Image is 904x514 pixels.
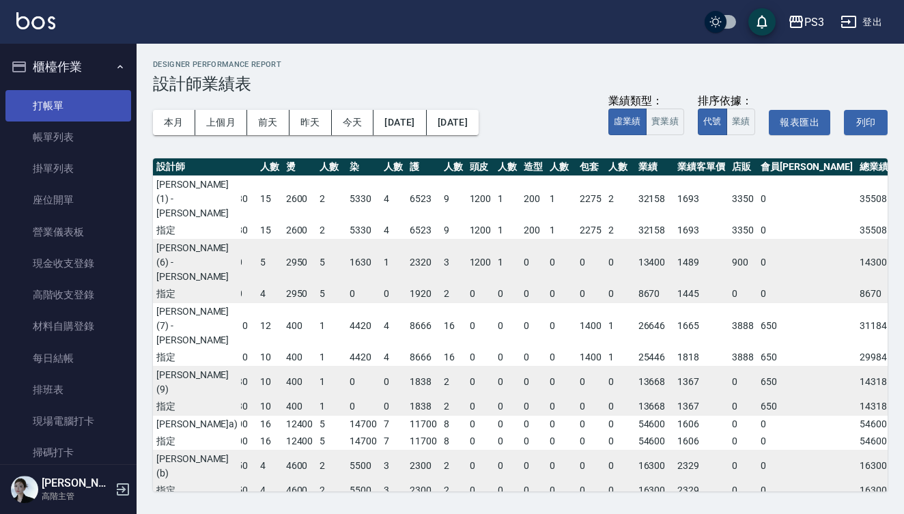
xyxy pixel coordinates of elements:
td: 0 [466,302,495,349]
td: [PERSON_NAME](b) [153,450,241,482]
td: 2 [316,222,346,240]
td: 200 [520,222,546,240]
td: 0 [520,398,546,416]
td: 54600 [635,433,675,451]
button: PS3 [782,8,830,36]
td: 32158 [635,175,675,222]
td: 1818 [674,349,729,367]
td: 32158 [635,222,675,240]
td: 3 [380,450,406,482]
td: 4600 [283,482,317,500]
td: 0 [605,415,635,433]
td: 0 [729,285,757,303]
td: 0 [520,415,546,433]
td: 0 [520,302,546,349]
td: 3350 [729,175,757,222]
td: 0 [605,398,635,416]
td: 1 [494,175,520,222]
td: 5500 [346,450,380,482]
td: 4 [380,222,406,240]
td: 0 [546,302,576,349]
td: 2 [440,482,466,500]
td: 5500 [346,482,380,500]
td: 8670 [856,285,896,303]
td: 0 [520,450,546,482]
td: 2 [440,366,466,398]
td: 14700 [346,415,380,433]
th: 人數 [257,158,283,176]
td: 0 [520,349,546,367]
td: [PERSON_NAME]a) [153,415,241,433]
button: 實業績 [646,109,684,135]
td: 2329 [674,450,729,482]
td: 0 [494,482,520,500]
td: 2275 [576,222,605,240]
div: PS3 [804,14,824,31]
td: 4420 [346,302,380,349]
td: 0 [757,222,856,240]
td: 0 [546,285,576,303]
th: 人數 [546,158,576,176]
td: 14318 [856,398,896,416]
td: 900 [729,239,757,285]
td: 指定 [153,285,241,303]
td: 400 [283,349,317,367]
td: 0 [757,415,856,433]
td: 5 [316,433,346,451]
td: 650 [757,398,856,416]
td: 400 [283,366,317,398]
td: 2320 [406,239,440,285]
td: 0 [576,415,605,433]
td: 1693 [674,222,729,240]
td: 11700 [406,433,440,451]
td: 0 [494,433,520,451]
button: 業績 [726,109,756,135]
td: 0 [729,415,757,433]
td: 7 [380,415,406,433]
td: 5 [316,285,346,303]
td: 1 [605,302,635,349]
td: 1693 [674,175,729,222]
td: 15 [257,175,283,222]
td: 1200 [466,175,495,222]
td: 0 [546,415,576,433]
img: Logo [16,12,55,29]
td: 2329 [674,482,729,500]
td: 8 [440,415,466,433]
td: 0 [380,285,406,303]
td: 1 [494,239,520,285]
td: 0 [729,450,757,482]
td: 0 [520,366,546,398]
td: 0 [494,302,520,349]
td: 0 [576,450,605,482]
td: 1367 [674,398,729,416]
td: 指定 [153,398,241,416]
td: 1 [605,349,635,367]
button: 列印 [844,110,888,135]
button: 櫃檯作業 [5,49,131,85]
th: 人數 [380,158,406,176]
td: 0 [520,433,546,451]
h5: [PERSON_NAME] [42,476,111,490]
td: 16300 [856,450,896,482]
img: Person [11,476,38,503]
td: 25446 [635,349,675,367]
a: 現場電腦打卡 [5,405,131,437]
td: 6523 [406,222,440,240]
th: 店販 [729,158,757,176]
td: 1489 [674,239,729,285]
td: 10 [257,366,283,398]
td: 0 [546,239,576,285]
td: 1 [546,175,576,222]
td: 10 [257,349,283,367]
th: 業績客單價 [674,158,729,176]
td: 1 [316,366,346,398]
td: 2 [316,482,346,500]
td: 3888 [729,302,757,349]
td: 0 [346,285,380,303]
button: [DATE] [373,110,426,135]
td: 4 [380,302,406,349]
a: 排班表 [5,374,131,405]
td: 1665 [674,302,729,349]
td: 1 [546,222,576,240]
